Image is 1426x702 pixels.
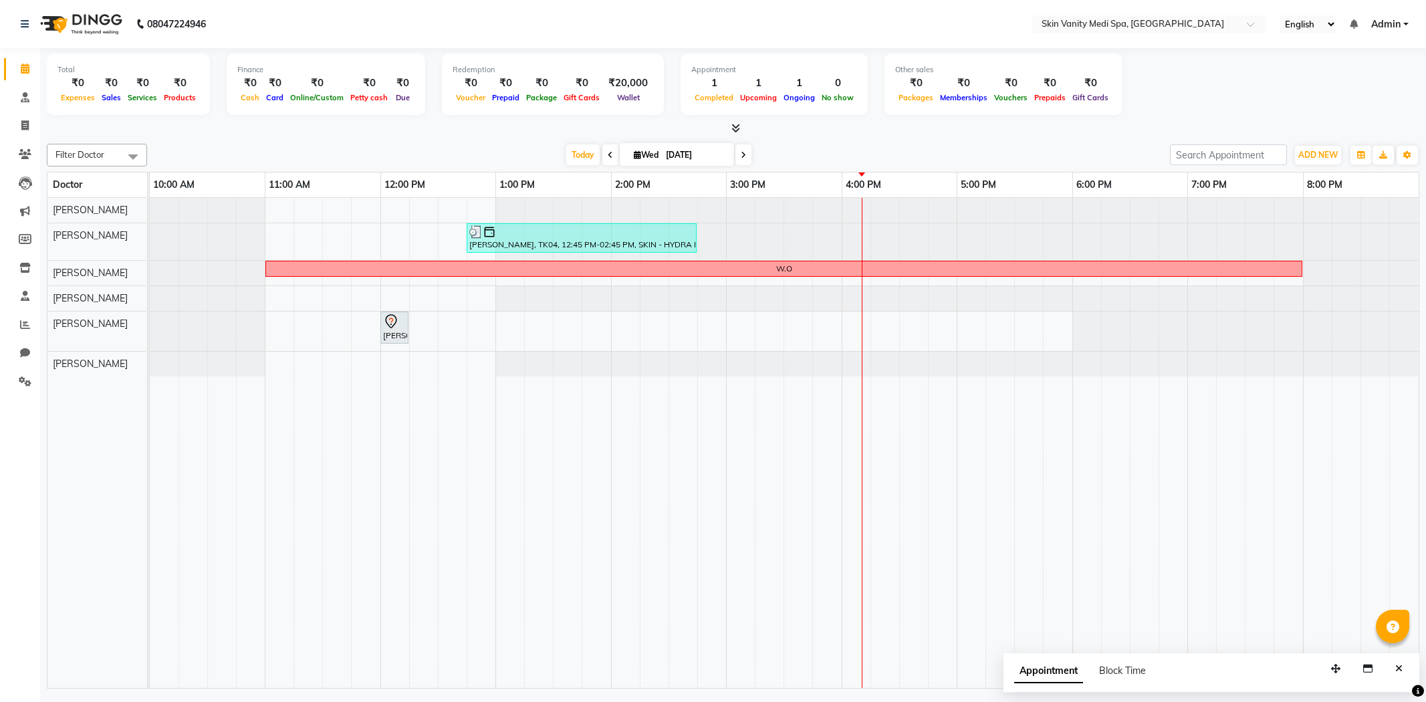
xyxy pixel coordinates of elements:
[957,175,999,195] a: 5:00 PM
[98,93,124,102] span: Sales
[737,76,780,91] div: 1
[237,93,263,102] span: Cash
[691,93,737,102] span: Completed
[895,76,937,91] div: ₹0
[895,93,937,102] span: Packages
[566,144,600,165] span: Today
[1188,175,1230,195] a: 7:00 PM
[1069,76,1112,91] div: ₹0
[1298,150,1338,160] span: ADD NEW
[347,93,391,102] span: Petty cash
[150,175,198,195] a: 10:00 AM
[1304,175,1346,195] a: 8:00 PM
[489,76,523,91] div: ₹0
[453,64,653,76] div: Redemption
[937,76,991,91] div: ₹0
[523,93,560,102] span: Package
[691,64,857,76] div: Appointment
[1371,17,1401,31] span: Admin
[57,64,199,76] div: Total
[265,175,314,195] a: 11:00 AM
[160,76,199,91] div: ₹0
[560,76,603,91] div: ₹0
[34,5,126,43] img: logo
[53,358,128,370] span: [PERSON_NAME]
[780,93,818,102] span: Ongoing
[160,93,199,102] span: Products
[991,93,1031,102] span: Vouchers
[842,175,884,195] a: 4:00 PM
[391,76,414,91] div: ₹0
[737,93,780,102] span: Upcoming
[347,76,391,91] div: ₹0
[614,93,643,102] span: Wallet
[55,149,104,160] span: Filter Doctor
[1031,93,1069,102] span: Prepaids
[237,76,263,91] div: ₹0
[453,93,489,102] span: Voucher
[1099,665,1146,677] span: Block Time
[895,64,1112,76] div: Other sales
[776,263,792,275] div: W.O
[53,229,128,241] span: [PERSON_NAME]
[57,76,98,91] div: ₹0
[147,5,206,43] b: 08047224946
[1295,146,1341,164] button: ADD NEW
[263,76,287,91] div: ₹0
[53,179,82,191] span: Doctor
[237,64,414,76] div: Finance
[560,93,603,102] span: Gift Cards
[612,175,654,195] a: 2:00 PM
[468,225,695,251] div: [PERSON_NAME], TK04, 12:45 PM-02:45 PM, SKIN - HYDRA PLATINUME TREATMENT
[818,76,857,91] div: 0
[489,93,523,102] span: Prepaid
[1069,93,1112,102] span: Gift Cards
[727,175,769,195] a: 3:00 PM
[818,93,857,102] span: No show
[287,93,347,102] span: Online/Custom
[124,93,160,102] span: Services
[991,76,1031,91] div: ₹0
[780,76,818,91] div: 1
[453,76,489,91] div: ₹0
[53,318,128,330] span: [PERSON_NAME]
[287,76,347,91] div: ₹0
[53,292,128,304] span: [PERSON_NAME]
[937,93,991,102] span: Memberships
[382,314,407,342] div: [PERSON_NAME], TK03, 12:00 PM-12:15 PM, CONSULTATION
[57,93,98,102] span: Expenses
[662,145,729,165] input: 2025-09-03
[523,76,560,91] div: ₹0
[496,175,538,195] a: 1:00 PM
[1014,659,1083,683] span: Appointment
[124,76,160,91] div: ₹0
[1031,76,1069,91] div: ₹0
[381,175,429,195] a: 12:00 PM
[1370,649,1413,689] iframe: chat widget
[691,76,737,91] div: 1
[98,76,124,91] div: ₹0
[1073,175,1115,195] a: 6:00 PM
[263,93,287,102] span: Card
[53,267,128,279] span: [PERSON_NAME]
[1170,144,1287,165] input: Search Appointment
[392,93,413,102] span: Due
[630,150,662,160] span: Wed
[603,76,653,91] div: ₹20,000
[53,204,128,216] span: [PERSON_NAME]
